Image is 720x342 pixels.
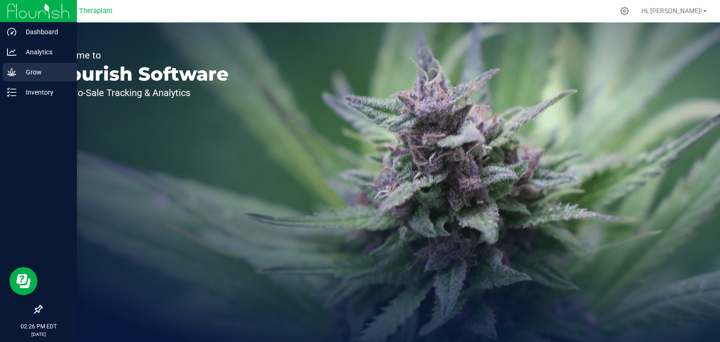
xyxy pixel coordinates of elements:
[9,267,37,295] iframe: Resource center
[79,7,112,15] span: Theraplant
[16,67,73,78] p: Grow
[7,27,16,37] inline-svg: Dashboard
[7,47,16,57] inline-svg: Analytics
[16,87,73,98] p: Inventory
[16,46,73,58] p: Analytics
[4,331,73,338] p: [DATE]
[51,51,229,60] p: Welcome to
[4,322,73,331] p: 02:26 PM EDT
[641,7,702,15] span: Hi, [PERSON_NAME]!
[16,26,73,37] p: Dashboard
[51,65,229,83] p: Flourish Software
[7,67,16,77] inline-svg: Grow
[7,88,16,97] inline-svg: Inventory
[51,88,229,97] p: Seed-to-Sale Tracking & Analytics
[619,7,630,15] div: Manage settings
